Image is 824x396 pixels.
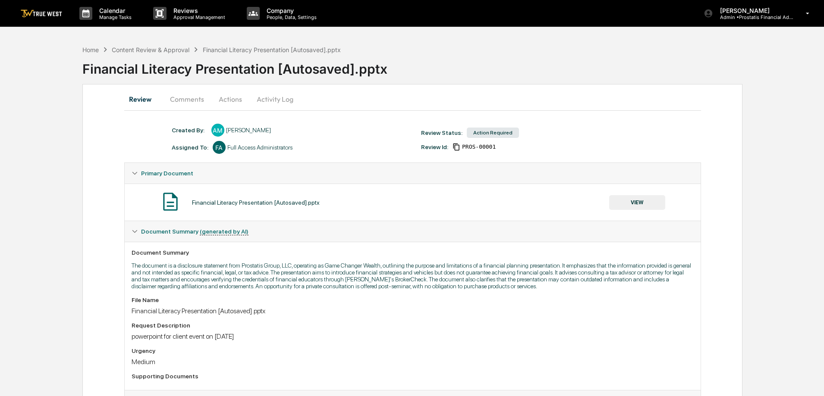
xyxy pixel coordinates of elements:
div: Primary Document [125,184,701,221]
div: Urgency [132,347,694,354]
button: VIEW [609,195,665,210]
button: Actions [211,89,250,109]
p: The document is a disclosure statement from Prostatis Group, LLC, operating as Game Changer Wealt... [132,262,694,290]
button: Activity Log [250,89,300,109]
div: Document Summary (generated by AI) [125,221,701,242]
div: FA [213,141,226,154]
div: Review Id: [421,143,448,150]
div: Medium [132,358,694,366]
div: Financial Literacy Presentation [Autosaved].pptx [82,54,824,77]
div: Assigned To: [172,144,208,151]
div: Document Summary [132,249,694,256]
div: [PERSON_NAME] [226,127,271,134]
span: f3e77def-5617-47d4-9387-c7e4840bacec [462,143,496,150]
p: Approval Management [167,14,230,20]
div: Full Access Administrators [227,144,292,151]
div: Home [82,46,99,53]
div: powerpoint for client event on [DATE] [132,332,694,340]
p: Company [260,7,321,14]
div: AM [211,124,224,137]
u: (generated by AI) [200,228,248,235]
div: Action Required [467,128,519,138]
div: Document Summary (generated by AI) [125,242,701,390]
button: Review [124,89,163,109]
button: Comments [163,89,211,109]
p: Reviews [167,7,230,14]
p: People, Data, Settings [260,14,321,20]
p: Manage Tasks [92,14,136,20]
img: logo [21,9,62,18]
p: Admin • Prostatis Financial Advisors [713,14,793,20]
p: Calendar [92,7,136,14]
p: [PERSON_NAME] [713,7,793,14]
iframe: Open customer support [796,368,820,391]
div: Primary Document [125,163,701,184]
div: Financial Literacy Presentation [Autosaved].pptx [203,46,341,53]
div: Request Description [132,322,694,329]
div: Financial Literacy Presentation [Autosaved].pptx [132,307,694,315]
div: Financial Literacy Presentation [Autosaved].pptx [192,199,320,206]
div: Review Status: [421,129,462,136]
div: secondary tabs example [124,89,701,109]
img: Document Icon [160,191,181,212]
div: Created By: ‎ ‎ [172,127,207,134]
span: Primary Document [141,170,193,177]
div: File Name [132,296,694,303]
div: Content Review & Approval [112,46,189,53]
div: Supporting Documents [132,373,694,380]
span: Document Summary [141,228,248,235]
